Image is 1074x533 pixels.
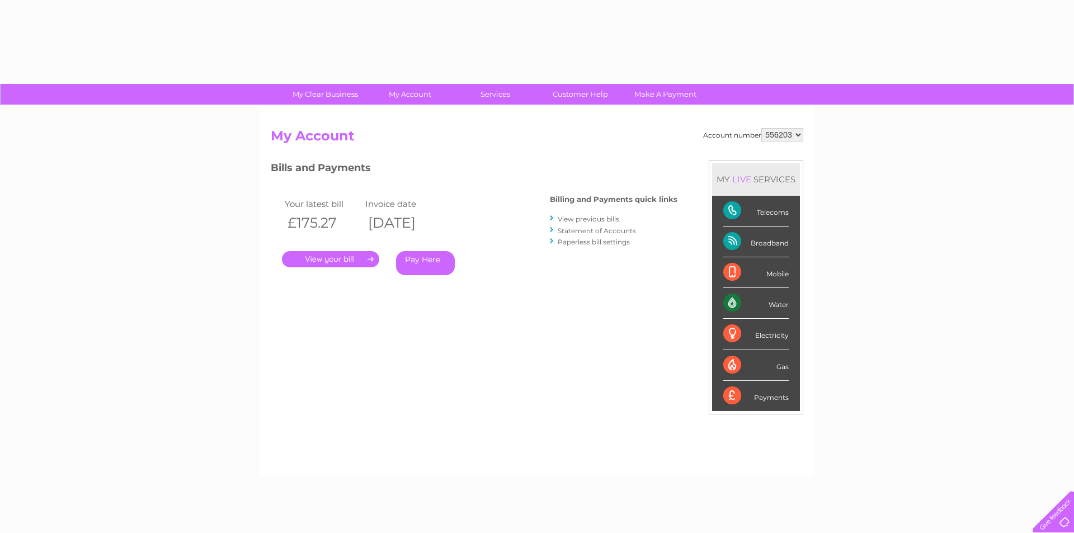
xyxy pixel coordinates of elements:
h2: My Account [271,128,803,149]
a: Statement of Accounts [558,227,636,235]
div: Electricity [723,319,789,350]
a: My Account [364,84,456,105]
th: [DATE] [362,211,443,234]
div: Broadband [723,227,789,257]
div: LIVE [730,174,753,185]
div: Gas [723,350,789,381]
h3: Bills and Payments [271,160,677,180]
th: £175.27 [282,211,362,234]
a: Customer Help [534,84,626,105]
a: Pay Here [396,251,455,275]
a: View previous bills [558,215,619,223]
h4: Billing and Payments quick links [550,195,677,204]
td: Invoice date [362,196,443,211]
td: Your latest bill [282,196,362,211]
a: . [282,251,379,267]
a: Paperless bill settings [558,238,630,246]
div: Water [723,288,789,319]
div: MY SERVICES [712,163,800,195]
a: Make A Payment [619,84,712,105]
a: Services [449,84,541,105]
div: Account number [703,128,803,141]
div: Mobile [723,257,789,288]
div: Telecoms [723,196,789,227]
a: My Clear Business [279,84,371,105]
div: Payments [723,381,789,411]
